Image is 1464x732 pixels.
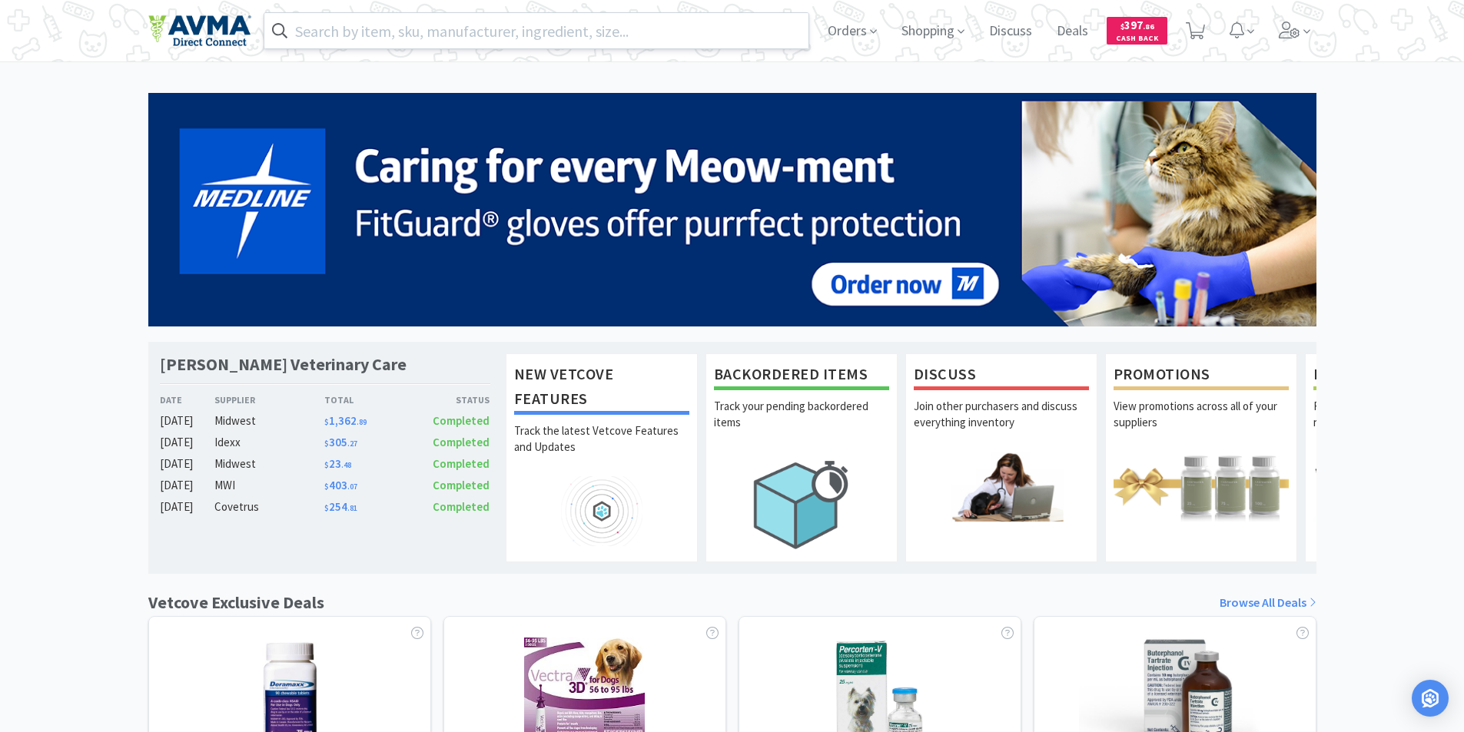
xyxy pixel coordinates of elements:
[324,439,329,449] span: $
[324,417,329,427] span: $
[160,455,490,473] a: [DATE]Midwest$23.48Completed
[148,93,1316,326] img: 5b85490d2c9a43ef9873369d65f5cc4c_481.png
[1116,35,1158,45] span: Cash Back
[148,15,251,47] img: e4e33dab9f054f5782a47901c742baa9_102.png
[347,439,357,449] span: . 27
[160,498,215,516] div: [DATE]
[160,498,490,516] a: [DATE]Covetrus$254.81Completed
[324,460,329,470] span: $
[347,503,357,513] span: . 81
[214,476,324,495] div: MWI
[148,589,324,616] h1: Vetcove Exclusive Deals
[1114,452,1289,522] img: hero_promotions.png
[514,476,689,546] img: hero_feature_roadmap.png
[160,455,215,473] div: [DATE]
[324,482,329,492] span: $
[1220,593,1316,613] a: Browse All Deals
[914,362,1089,390] h1: Discuss
[705,353,898,562] a: Backordered ItemsTrack your pending backordered items
[324,413,367,428] span: 1,362
[160,412,215,430] div: [DATE]
[214,392,324,407] div: Supplier
[347,482,357,492] span: . 07
[1120,22,1124,31] span: $
[514,422,689,476] p: Track the latest Vetcove Features and Updates
[160,476,215,495] div: [DATE]
[1114,398,1289,452] p: View promotions across all of your suppliers
[1107,10,1167,51] a: $397.86Cash Back
[905,353,1097,562] a: DiscussJoin other purchasers and discuss everything inventory
[160,433,215,452] div: [DATE]
[914,398,1089,452] p: Join other purchasers and discuss everything inventory
[324,456,351,471] span: 23
[160,353,407,376] h1: [PERSON_NAME] Veterinary Care
[714,452,889,557] img: hero_backorders.png
[324,435,357,449] span: 305
[714,362,889,390] h1: Backordered Items
[506,353,698,562] a: New Vetcove FeaturesTrack the latest Vetcove Features and Updates
[433,478,490,492] span: Completed
[433,499,490,514] span: Completed
[1412,680,1449,717] div: Open Intercom Messenger
[433,456,490,471] span: Completed
[1051,25,1094,38] a: Deals
[324,478,357,492] span: 403
[514,362,689,415] h1: New Vetcove Features
[357,417,367,427] span: . 89
[1143,22,1154,31] span: . 86
[341,460,351,470] span: . 48
[214,498,324,516] div: Covetrus
[324,503,329,513] span: $
[407,392,490,407] div: Status
[714,398,889,452] p: Track your pending backordered items
[433,413,490,428] span: Completed
[324,392,407,407] div: Total
[160,392,215,407] div: Date
[914,452,1089,522] img: hero_discuss.png
[214,455,324,473] div: Midwest
[214,433,324,452] div: Idexx
[983,25,1038,38] a: Discuss
[1120,18,1154,32] span: 397
[1105,353,1297,562] a: PromotionsView promotions across all of your suppliers
[160,412,490,430] a: [DATE]Midwest$1,362.89Completed
[264,13,809,48] input: Search by item, sku, manufacturer, ingredient, size...
[160,433,490,452] a: [DATE]Idexx$305.27Completed
[433,435,490,449] span: Completed
[214,412,324,430] div: Midwest
[1114,362,1289,390] h1: Promotions
[324,499,357,514] span: 254
[160,476,490,495] a: [DATE]MWI$403.07Completed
